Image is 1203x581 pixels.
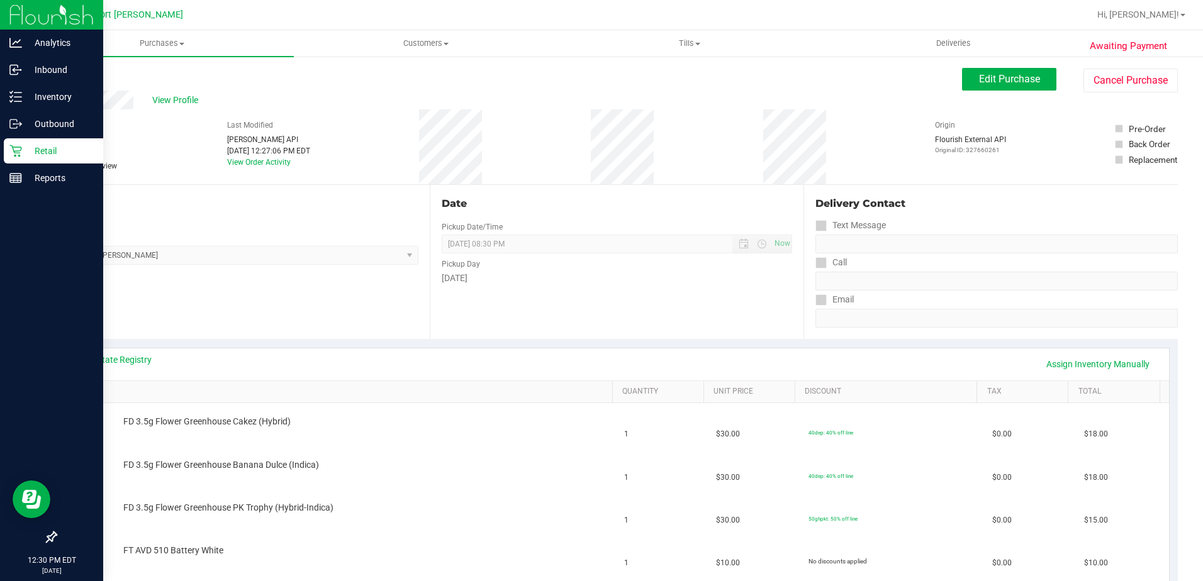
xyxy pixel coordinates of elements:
div: Delivery Contact [815,196,1178,211]
label: Pickup Day [442,258,480,270]
a: Unit Price [713,387,790,397]
p: 12:30 PM EDT [6,555,98,566]
button: Edit Purchase [962,68,1056,91]
p: Outbound [22,116,98,131]
span: FD 3.5g Flower Greenhouse Cakez (Hybrid) [123,416,291,428]
span: Purchases [30,38,294,49]
span: Deliveries [919,38,988,49]
span: $0.00 [992,514,1012,526]
span: $30.00 [716,428,740,440]
span: $30.00 [716,472,740,484]
div: Date [442,196,793,211]
button: Cancel Purchase [1083,69,1178,92]
span: View Profile [152,94,203,107]
span: FD 3.5g Flower Greenhouse PK Trophy (Hybrid-Indica) [123,502,333,514]
label: Origin [935,119,955,131]
span: New Port [PERSON_NAME] [74,9,183,20]
div: Flourish External API [935,134,1006,155]
iframe: Resource center [13,480,50,518]
a: Deliveries [822,30,1085,57]
a: Customers [294,30,557,57]
span: $0.00 [992,472,1012,484]
div: [PERSON_NAME] API [227,134,310,145]
a: View State Registry [76,353,152,366]
span: 1 [624,557,629,569]
label: Text Message [815,216,886,235]
a: Quantity [622,387,698,397]
a: Tax [987,387,1063,397]
span: 1 [624,472,629,484]
p: Analytics [22,35,98,50]
span: No discounts applied [809,558,867,565]
span: Tills [559,38,821,49]
p: Retail [22,143,98,158]
inline-svg: Analytics [9,36,22,49]
a: Tills [558,30,822,57]
inline-svg: Outbound [9,118,22,130]
p: Inventory [22,89,98,104]
span: 1 [624,514,629,526]
a: Discount [805,387,972,397]
inline-svg: Inbound [9,64,22,76]
span: 50ghpkt: 50% off line [809,516,858,522]
label: Call [815,253,847,272]
a: SKU [74,387,607,397]
a: Purchases [30,30,294,57]
span: Customers [294,38,557,49]
div: Location [55,196,418,211]
span: $10.00 [716,557,740,569]
span: Hi, [PERSON_NAME]! [1097,9,1179,19]
p: Reports [22,170,98,185]
div: Back Order [1129,138,1170,150]
span: $30.00 [716,514,740,526]
p: [DATE] [6,566,98,575]
span: Edit Purchase [979,73,1040,85]
div: Pre-Order [1129,123,1166,135]
label: Email [815,290,854,309]
label: Pickup Date/Time [442,221,503,233]
div: [DATE] 12:27:06 PM EDT [227,145,310,157]
div: Replacement [1129,153,1177,166]
a: View Order Activity [227,158,291,167]
label: Last Modified [227,119,273,131]
span: $15.00 [1084,514,1108,526]
input: Format: (999) 999-9999 [815,235,1178,253]
span: $0.00 [992,428,1012,440]
div: [DATE] [442,272,793,285]
inline-svg: Inventory [9,91,22,103]
a: Total [1078,387,1155,397]
input: Format: (999) 999-9999 [815,272,1178,290]
span: 40dep: 40% off line [809,429,853,436]
p: Original ID: 327660261 [935,145,1006,155]
span: 40dep: 40% off line [809,473,853,479]
span: $18.00 [1084,428,1108,440]
span: $0.00 [992,557,1012,569]
span: $18.00 [1084,472,1108,484]
a: Assign Inventory Manually [1038,353,1158,375]
span: FD 3.5g Flower Greenhouse Banana Dulce (Indica) [123,459,319,471]
inline-svg: Reports [9,172,22,184]
span: Awaiting Payment [1090,39,1167,53]
p: Inbound [22,62,98,77]
inline-svg: Retail [9,145,22,157]
span: FT AVD 510 Battery White [123,545,223,556]
span: $10.00 [1084,557,1108,569]
span: 1 [624,428,629,440]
